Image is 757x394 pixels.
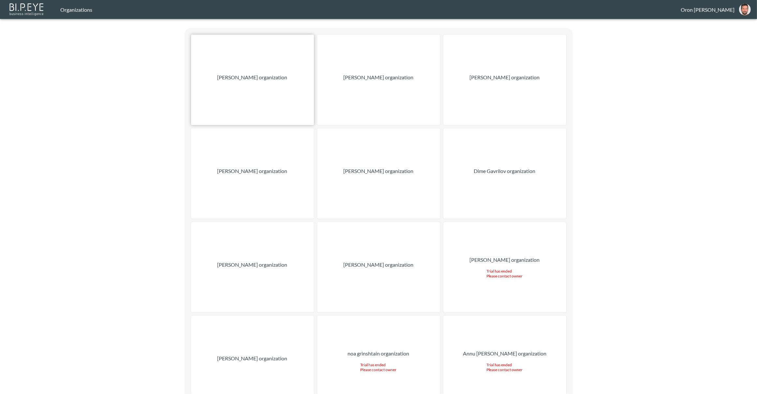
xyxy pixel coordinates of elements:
p: [PERSON_NAME] organization [217,167,288,175]
p: [PERSON_NAME] organization [217,73,288,81]
button: oron@bipeye.com [735,2,755,17]
div: Oron [PERSON_NAME] [681,7,735,13]
div: Trial has ended Please contact owner [487,362,523,372]
p: [PERSON_NAME] organization [344,261,414,269]
img: f7df4f0b1e237398fe25aedd0497c453 [739,4,751,15]
div: Organizations [60,7,681,13]
div: Trial has ended Please contact owner [487,269,523,278]
p: [PERSON_NAME] organization [217,355,288,362]
p: Annu [PERSON_NAME] organization [463,350,546,357]
p: [PERSON_NAME] organization [217,261,288,269]
div: Trial has ended Please contact owner [361,362,397,372]
img: bipeye-logo [8,2,46,16]
p: [PERSON_NAME] organization [344,73,414,81]
p: [PERSON_NAME] organization [470,73,540,81]
p: [PERSON_NAME] organization [344,167,414,175]
p: Dime Gavrilov organization [474,167,536,175]
p: noa grinshtain organization [348,350,409,357]
p: [PERSON_NAME] organization [470,256,540,264]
